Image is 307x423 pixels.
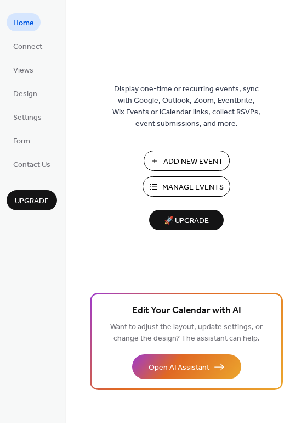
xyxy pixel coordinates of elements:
[13,88,37,100] span: Design
[132,303,241,319] span: Edit Your Calendar with AI
[13,18,34,29] span: Home
[144,151,230,171] button: Add New Event
[132,354,241,379] button: Open AI Assistant
[15,196,49,207] span: Upgrade
[112,84,260,130] span: Display one-time or recurring events, sync with Google, Outlook, Zoom, Eventbrite, Wix Events or ...
[7,60,40,79] a: Views
[13,65,33,76] span: Views
[7,108,48,126] a: Settings
[13,136,30,147] span: Form
[163,156,223,168] span: Add New Event
[162,182,224,193] span: Manage Events
[7,84,44,102] a: Design
[13,112,42,124] span: Settings
[156,214,217,229] span: 🚀 Upgrade
[149,210,224,230] button: 🚀 Upgrade
[149,362,209,374] span: Open AI Assistant
[7,190,57,210] button: Upgrade
[7,155,57,173] a: Contact Us
[7,37,49,55] a: Connect
[110,320,263,346] span: Want to adjust the layout, update settings, or change the design? The assistant can help.
[13,159,50,171] span: Contact Us
[13,41,42,53] span: Connect
[7,131,37,149] a: Form
[143,176,230,197] button: Manage Events
[7,13,41,31] a: Home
